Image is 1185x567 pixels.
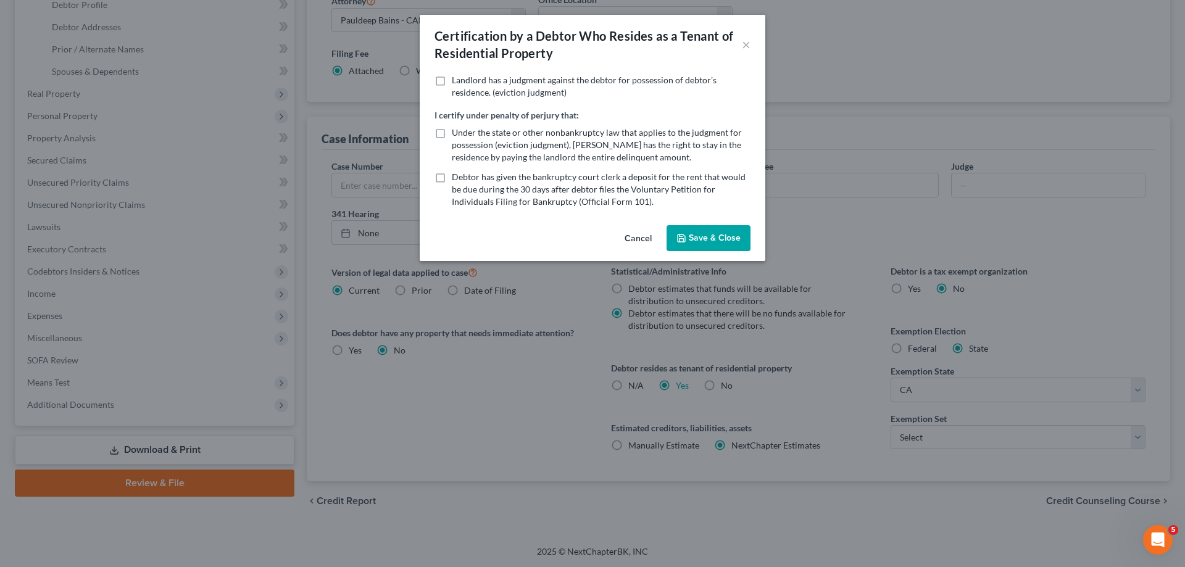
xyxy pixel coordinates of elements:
button: × [742,37,750,52]
label: I certify under penalty of perjury that: [434,109,579,122]
button: Save & Close [667,225,750,251]
iframe: Intercom live chat [1143,525,1173,555]
span: Debtor has given the bankruptcy court clerk a deposit for the rent that would be due during the 3... [452,172,746,207]
div: Certification by a Debtor Who Resides as a Tenant of Residential Property [434,27,742,62]
span: Under the state or other nonbankruptcy law that applies to the judgment for possession (eviction ... [452,127,742,162]
span: Landlord has a judgment against the debtor for possession of debtor’s residence. (eviction judgment) [452,75,717,97]
button: Cancel [615,226,662,251]
span: 5 [1168,525,1178,535]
